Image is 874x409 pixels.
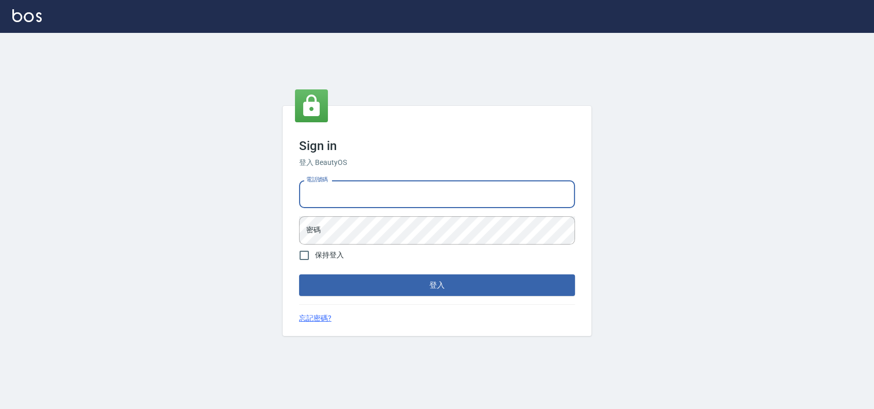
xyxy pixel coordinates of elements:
button: 登入 [299,274,575,296]
h6: 登入 BeautyOS [299,157,575,168]
img: Logo [12,9,42,22]
label: 電話號碼 [306,176,328,183]
a: 忘記密碼? [299,313,331,324]
span: 保持登入 [315,250,344,261]
h3: Sign in [299,139,575,153]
